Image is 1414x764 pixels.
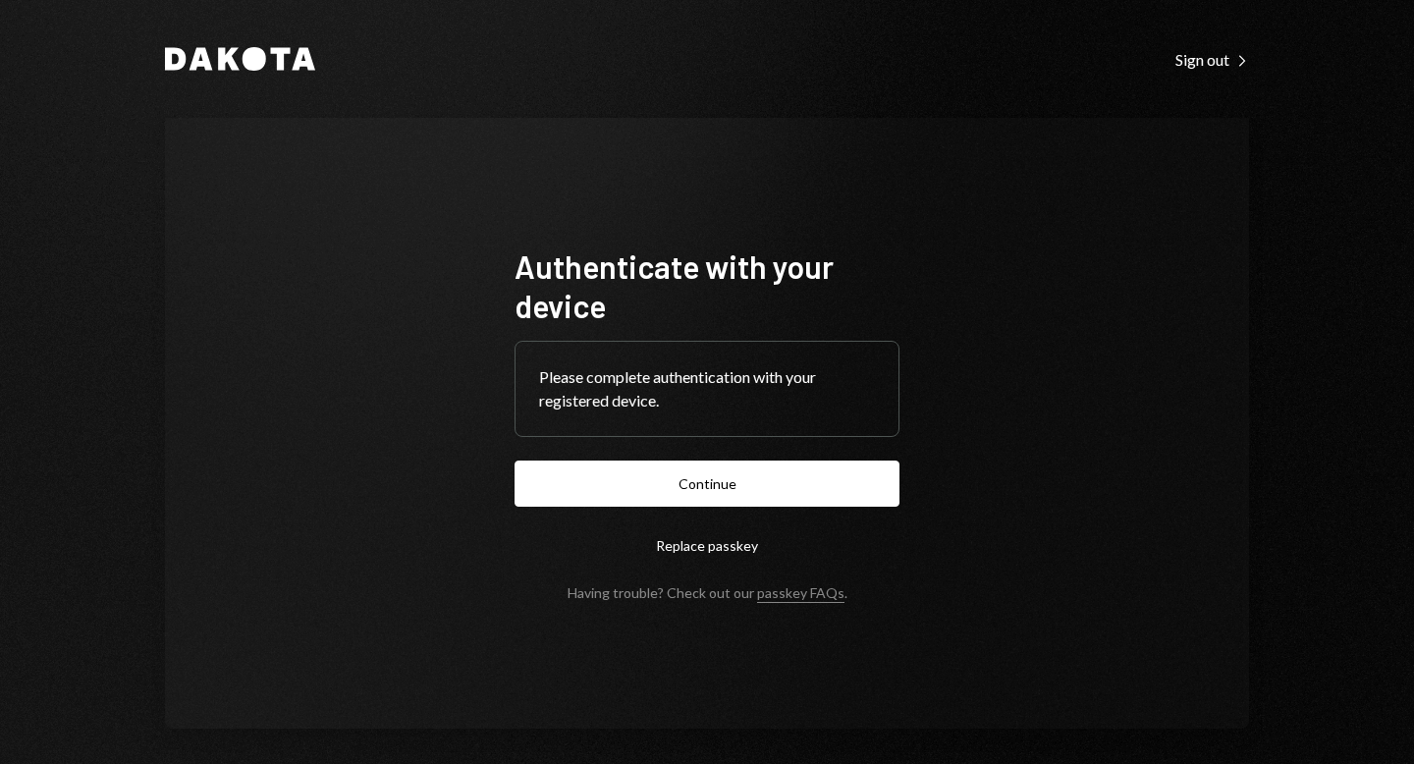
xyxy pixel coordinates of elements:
button: Continue [515,461,899,507]
div: Having trouble? Check out our . [568,584,847,601]
div: Sign out [1175,50,1249,70]
a: passkey FAQs [757,584,844,603]
a: Sign out [1175,48,1249,70]
h1: Authenticate with your device [515,246,899,325]
div: Please complete authentication with your registered device. [539,365,875,412]
button: Replace passkey [515,522,899,569]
